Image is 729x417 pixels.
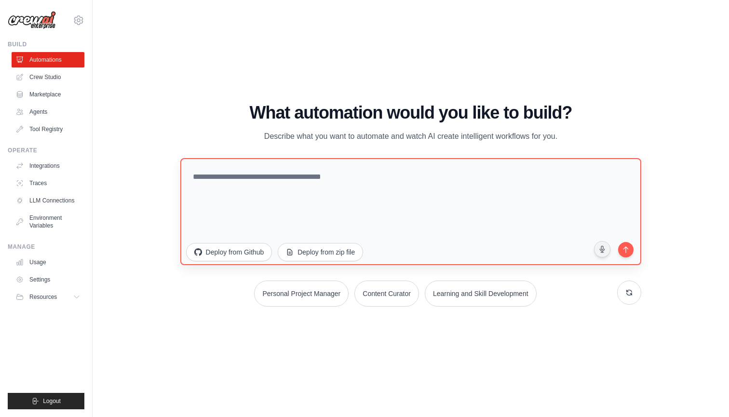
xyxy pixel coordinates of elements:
[12,175,84,191] a: Traces
[8,393,84,409] button: Logout
[354,281,419,307] button: Content Curator
[43,397,61,405] span: Logout
[8,11,56,29] img: Logo
[12,52,84,67] a: Automations
[12,255,84,270] a: Usage
[29,293,57,301] span: Resources
[12,158,84,174] a: Integrations
[12,272,84,287] a: Settings
[12,87,84,102] a: Marketplace
[12,121,84,137] a: Tool Registry
[12,210,84,233] a: Environment Variables
[8,40,84,48] div: Build
[425,281,537,307] button: Learning and Skill Development
[249,130,573,143] p: Describe what you want to automate and watch AI create intelligent workflows for you.
[278,243,363,261] button: Deploy from zip file
[12,289,84,305] button: Resources
[12,104,84,120] a: Agents
[186,243,272,261] button: Deploy from Github
[8,243,84,251] div: Manage
[12,193,84,208] a: LLM Connections
[180,103,642,122] h1: What automation would you like to build?
[254,281,349,307] button: Personal Project Manager
[8,147,84,154] div: Operate
[681,371,729,417] iframe: Chat Widget
[12,69,84,85] a: Crew Studio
